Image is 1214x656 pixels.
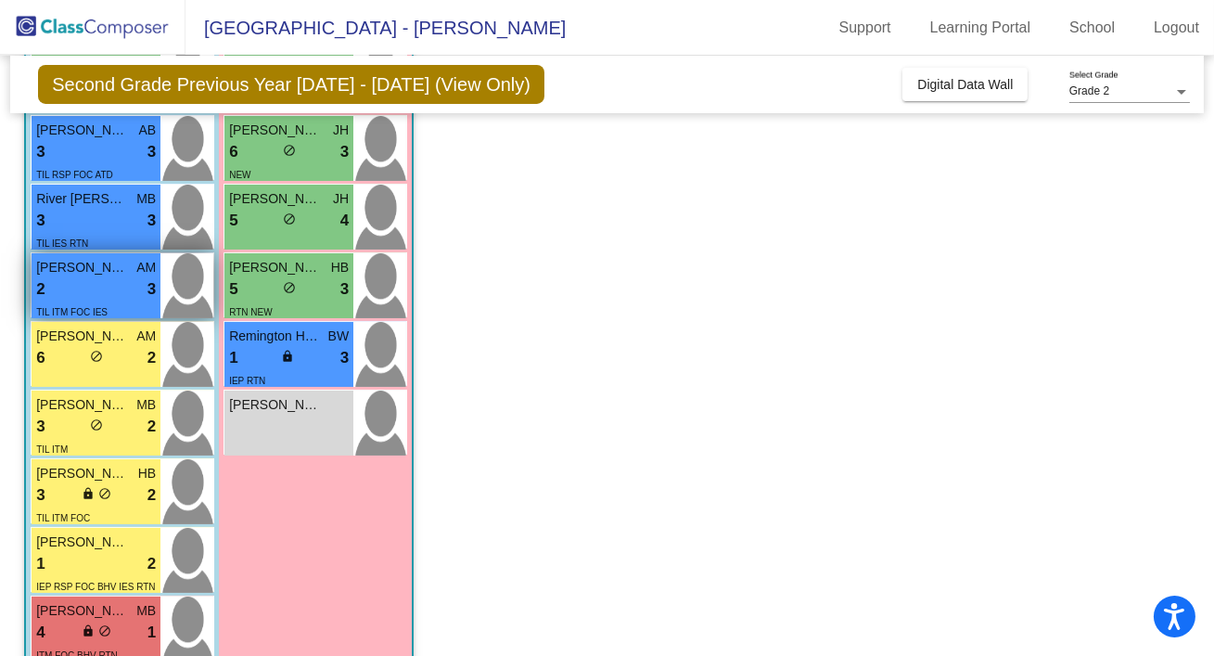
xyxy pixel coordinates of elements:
span: 4 [340,209,349,233]
span: 3 [36,209,45,233]
span: Second Grade Previous Year [DATE] - [DATE] (View Only) [38,65,544,104]
span: do_not_disturb_alt [283,212,296,225]
span: 1 [147,621,156,645]
span: Remington Holder [229,327,322,346]
span: HB [331,258,349,277]
span: lock [82,487,95,500]
span: 6 [229,140,237,164]
span: IEP RTN [229,376,265,386]
span: TIL ITM FOC [36,513,90,523]
span: 4 [36,621,45,645]
a: Logout [1139,13,1214,43]
span: TIL ITM [36,444,68,455]
span: [GEOGRAPHIC_DATA] - [PERSON_NAME] [185,13,566,43]
span: AM [136,327,156,346]
span: 3 [36,140,45,164]
span: BW [328,327,350,346]
span: [PERSON_NAME] [36,258,129,277]
span: IEP RSP FOC BHV IES RTN [36,582,155,592]
span: River [PERSON_NAME] [36,189,129,209]
span: JH [333,189,349,209]
span: 3 [147,277,156,302]
span: 2 [147,415,156,439]
span: RTN NEW [229,307,272,317]
span: 3 [340,277,349,302]
span: 3 [147,209,156,233]
span: do_not_disturb_alt [90,350,103,363]
button: Digital Data Wall [902,68,1028,101]
span: 6 [36,346,45,370]
span: 2 [36,277,45,302]
span: 3 [340,346,349,370]
span: [PERSON_NAME] [36,121,129,140]
span: [PERSON_NAME] [229,395,322,415]
span: 3 [36,483,45,508]
span: TIL IES RTN [36,238,88,249]
span: AM [136,258,156,277]
span: 1 [229,346,237,370]
span: NEW [229,170,250,180]
span: do_not_disturb_alt [283,144,296,157]
span: 2 [147,346,156,370]
a: Learning Portal [915,13,1046,43]
span: do_not_disturb_alt [283,281,296,294]
a: Support [824,13,906,43]
span: [PERSON_NAME] [36,327,129,346]
span: MB [136,601,156,621]
span: Digital Data Wall [917,77,1013,92]
span: [PERSON_NAME] [36,395,129,415]
span: Grade 2 [1069,84,1109,97]
span: do_not_disturb_alt [90,418,103,431]
span: AB [139,121,157,140]
span: lock [82,624,95,637]
span: [PERSON_NAME] [PERSON_NAME] [36,533,129,552]
span: 5 [229,209,237,233]
span: 1 [36,552,45,576]
span: 3 [36,415,45,439]
span: 3 [340,140,349,164]
span: 5 [229,277,237,302]
span: MB [136,189,156,209]
span: MB [136,395,156,415]
span: [PERSON_NAME] [229,189,322,209]
span: [PERSON_NAME] [229,121,322,140]
span: [PERSON_NAME] [229,258,322,277]
span: TIL ITM FOC IES [36,307,108,317]
a: School [1054,13,1130,43]
span: [PERSON_NAME] [36,601,129,621]
span: 2 [147,483,156,508]
span: do_not_disturb_alt [98,487,111,500]
span: TIL RSP FOC ATD [36,170,113,180]
span: HB [138,464,156,483]
span: 2 [147,552,156,576]
span: JH [333,121,349,140]
span: [PERSON_NAME] [36,464,129,483]
span: do_not_disturb_alt [98,624,111,637]
span: 3 [147,140,156,164]
span: lock [281,350,294,363]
